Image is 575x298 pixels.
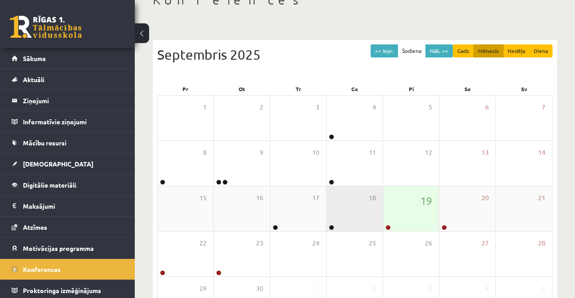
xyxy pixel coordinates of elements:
span: Motivācijas programma [23,244,94,252]
a: Ziņojumi [12,90,124,111]
span: 3 [429,284,432,294]
span: 9 [260,148,263,158]
span: 5 [542,284,545,294]
span: 5 [429,102,432,112]
div: Se [440,83,496,95]
span: 2 [260,102,263,112]
span: 11 [369,148,376,158]
span: Proktoringa izmēģinājums [23,286,101,294]
span: 13 [482,148,489,158]
span: 15 [199,193,207,203]
span: 27 [482,238,489,248]
span: 20 [482,193,489,203]
div: Sv [496,83,553,95]
span: 10 [312,148,319,158]
span: 2 [372,284,376,294]
div: Ot [214,83,270,95]
a: Konferences [12,259,124,280]
button: Diena [529,44,553,57]
span: 18 [369,193,376,203]
a: Motivācijas programma [12,238,124,259]
span: 16 [256,193,263,203]
span: 29 [199,284,207,294]
span: 12 [425,148,432,158]
span: Mācību resursi [23,139,66,147]
span: 6 [485,102,489,112]
div: Septembris 2025 [157,44,553,65]
span: 3 [316,102,319,112]
legend: Informatīvie ziņojumi [23,111,124,132]
span: 25 [369,238,376,248]
a: [DEMOGRAPHIC_DATA] [12,153,124,174]
button: Šodiena [398,44,426,57]
div: Pr [157,83,214,95]
span: 14 [538,148,545,158]
span: 7 [542,102,545,112]
legend: Maksājumi [23,196,124,216]
span: 23 [256,238,263,248]
a: Maksājumi [12,196,124,216]
div: Pi [383,83,440,95]
span: 28 [538,238,545,248]
span: Sākums [23,54,46,62]
a: Atzīmes [12,217,124,237]
button: Nāk. >> [425,44,453,57]
a: Sākums [12,48,124,69]
span: Aktuāli [23,75,44,83]
span: 1 [203,102,207,112]
button: << Iepr. [371,44,398,57]
span: 19 [420,193,432,208]
a: Rīgas 1. Tālmācības vidusskola [10,16,82,38]
span: [DEMOGRAPHIC_DATA] [23,160,93,168]
button: Gads [453,44,474,57]
span: 8 [203,148,207,158]
span: 24 [312,238,319,248]
span: 1 [316,284,319,294]
span: 17 [312,193,319,203]
button: Nedēļa [503,44,530,57]
a: Aktuāli [12,69,124,90]
button: Mēnesis [473,44,504,57]
span: 21 [538,193,545,203]
a: Informatīvie ziņojumi [12,111,124,132]
span: 30 [256,284,263,294]
span: 4 [372,102,376,112]
div: Tr [270,83,327,95]
span: Konferences [23,265,61,273]
span: 4 [485,284,489,294]
span: 26 [425,238,432,248]
span: 22 [199,238,207,248]
a: Mācību resursi [12,132,124,153]
span: Digitālie materiāli [23,181,76,189]
legend: Ziņojumi [23,90,124,111]
div: Ce [327,83,383,95]
span: Atzīmes [23,223,47,231]
a: Digitālie materiāli [12,175,124,195]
